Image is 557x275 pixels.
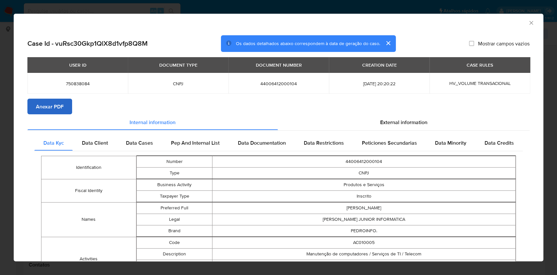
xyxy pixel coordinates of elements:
[528,20,534,25] button: Fechar a janela
[41,179,136,202] td: Fiscal Identity
[136,260,212,271] td: Is Primary
[304,139,344,146] span: Data Restrictions
[171,139,220,146] span: Pep And Internal List
[484,139,514,146] span: Data Credits
[358,59,400,71] div: CREATION DATE
[136,248,212,260] td: Description
[65,59,90,71] div: USER ID
[238,139,286,146] span: Data Documentation
[27,39,148,48] h2: Case Id - vuRsc30Gkp1QlX8d1vfp8Q8M
[212,260,516,271] td: true
[34,135,523,151] div: Detailed internal info
[212,156,516,167] td: 44006412000104
[212,202,516,214] td: [PERSON_NAME]
[41,156,136,179] td: Identification
[155,59,201,71] div: DOCUMENT TYPE
[136,237,212,248] td: Code
[463,59,497,71] div: CASE RULES
[136,214,212,225] td: Legal
[435,139,466,146] span: Data Minority
[212,190,516,202] td: Inscrito
[14,14,543,261] div: closure-recommendation-modal
[478,40,530,47] span: Mostrar campos vazios
[380,118,427,126] span: External information
[27,99,72,114] button: Anexar PDF
[212,237,516,248] td: AC010005
[130,118,176,126] span: Internal information
[136,190,212,202] td: Taxpayer Type
[236,40,380,47] span: Os dados detalhados abaixo correspondem à data de geração do caso.
[136,202,212,214] td: Preferred Full
[136,179,212,190] td: Business Activity
[212,167,516,179] td: CNPJ
[212,248,516,260] td: Manutenção de computadores / Serviços de TI / Telecom
[337,81,422,87] span: [DATE] 20:20:22
[212,179,516,190] td: Produtos e Serviços
[252,59,306,71] div: DOCUMENT NUMBER
[136,225,212,236] td: Brand
[136,156,212,167] td: Number
[136,81,221,87] span: CNPJ
[212,225,516,236] td: PEDROINFO.
[362,139,417,146] span: Peticiones Secundarias
[36,99,64,114] span: Anexar PDF
[136,167,212,179] td: Type
[236,81,321,87] span: 44006412000104
[449,80,510,87] span: HV_VOLUME TRANSACIONAL
[380,35,396,51] button: cerrar
[35,81,120,87] span: 750838084
[469,41,474,46] input: Mostrar campos vazios
[126,139,153,146] span: Data Cases
[27,114,530,130] div: Detailed info
[41,202,136,237] td: Names
[43,139,64,146] span: Data Kyc
[82,139,108,146] span: Data Client
[212,214,516,225] td: [PERSON_NAME] JUNIOR INFORMATICA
